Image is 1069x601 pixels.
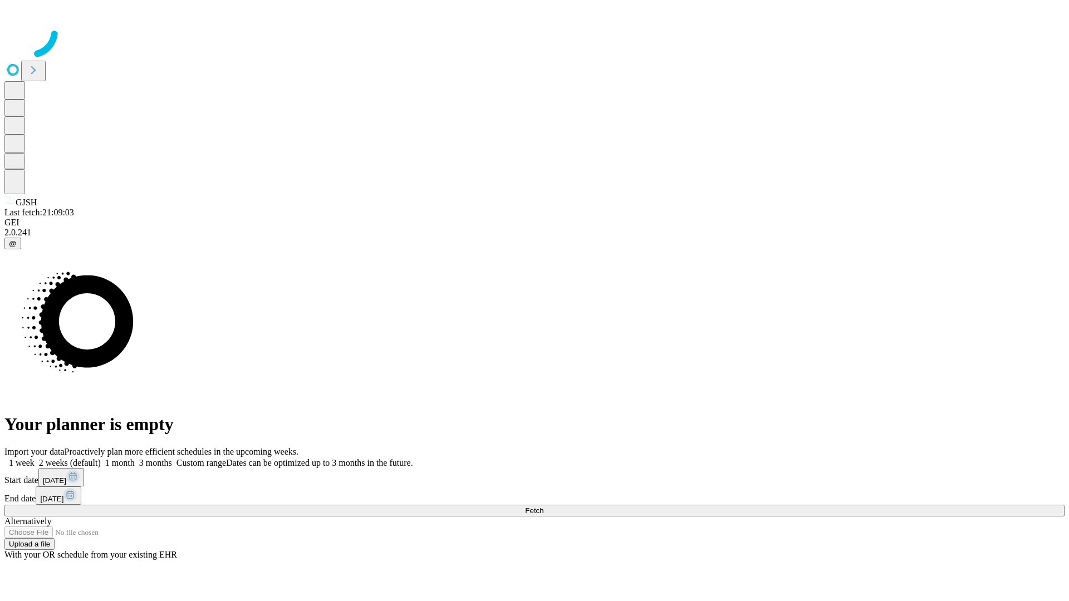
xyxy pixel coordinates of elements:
[36,486,81,505] button: [DATE]
[16,198,37,207] span: GJSH
[4,208,74,217] span: Last fetch: 21:09:03
[226,458,413,467] span: Dates can be optimized up to 3 months in the future.
[525,506,543,515] span: Fetch
[65,447,298,456] span: Proactively plan more efficient schedules in the upcoming weeks.
[4,550,177,559] span: With your OR schedule from your existing EHR
[4,516,51,526] span: Alternatively
[38,468,84,486] button: [DATE]
[4,218,1065,228] div: GEI
[4,468,1065,486] div: Start date
[9,239,17,248] span: @
[4,538,55,550] button: Upload a file
[4,505,1065,516] button: Fetch
[4,228,1065,238] div: 2.0.241
[139,458,172,467] span: 3 months
[4,486,1065,505] div: End date
[4,414,1065,435] h1: Your planner is empty
[9,458,35,467] span: 1 week
[4,447,65,456] span: Import your data
[39,458,101,467] span: 2 weeks (default)
[4,238,21,249] button: @
[176,458,226,467] span: Custom range
[40,495,63,503] span: [DATE]
[105,458,135,467] span: 1 month
[43,476,66,485] span: [DATE]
